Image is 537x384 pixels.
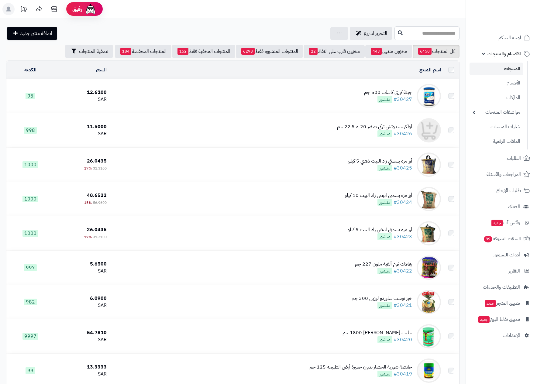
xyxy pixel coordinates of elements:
[348,158,412,165] div: أرز مزه بسمتي زاد البيت ذهبي 5 كيلو
[337,123,412,130] div: أولكر سندوتش تركي صغير 20 × 22.5 جم
[394,370,412,378] a: #30419
[394,233,412,240] a: #30423
[487,170,521,179] span: المراجعات والأسئلة
[365,45,412,58] a: مخزون منتهي443
[93,166,107,171] span: 31.3100
[470,77,523,90] a: الأقسام
[478,315,520,324] span: تطبيق نقاط البيع
[93,234,107,240] span: 31.3100
[22,230,38,237] span: 1000
[120,48,131,55] span: 184
[177,48,188,55] span: 152
[394,336,412,343] a: #30420
[470,63,523,75] a: المنتجات
[377,268,392,274] span: منشور
[417,153,441,177] img: أرز مزه بسمتي زاد البيت ذهبي 5 كيلو
[394,164,412,172] a: #30425
[95,66,107,74] a: السعر
[57,329,107,336] div: 54.7810
[470,248,533,262] a: أدوات التسويق
[57,96,107,103] div: SAR
[508,202,520,211] span: العملاء
[417,84,441,108] img: جبنة كيري كاسات 500 جم
[470,151,533,166] a: الطلبات
[394,267,412,275] a: #30422
[355,261,412,268] div: رقاقات ثوم ألفية ملون 227 جم
[470,280,533,294] a: التطبيقات والخدمات
[417,187,441,211] img: أرز مزه بسمتي ابيض زاد البيت 10 كيلو
[417,358,441,383] img: خلاصة شوربة الخضار بدون خميرة أرض الطبيعه 125 جم
[57,364,107,371] div: 13.3333
[377,371,392,377] span: منشور
[418,48,432,55] span: 6450
[84,234,92,240] span: 17%
[394,96,412,103] a: #30427
[417,255,441,280] img: رقاقات ثوم ألفية ملون 227 جم
[470,296,533,310] a: تطبيق المتجرجديد
[84,166,92,171] span: 17%
[84,3,97,15] img: ai-face.png
[87,157,107,165] span: 26.0435
[364,89,412,96] div: جبنة كيري كاسات 500 جم
[417,118,441,142] img: أولكر سندوتش تركي صغير 20 × 22.5 جم
[57,123,107,130] div: 11.5000
[24,299,37,305] span: 982
[498,33,521,42] span: لوحة التحكم
[57,268,107,275] div: SAR
[417,324,441,348] img: حليب بامجلي 1800 جم
[491,218,520,227] span: وآتس آب
[7,27,57,40] a: اضافة منتج جديد
[470,264,533,278] a: التقارير
[377,233,392,240] span: منشور
[484,299,520,307] span: تطبيق المتجر
[470,312,533,327] a: تطبيق نقاط البيعجديد
[343,329,412,336] div: حليب [PERSON_NAME] 1800 جم
[483,283,520,291] span: التطبيقات والخدمات
[377,130,392,137] span: منشور
[470,167,533,182] a: المراجعات والأسئلة
[491,220,503,226] span: جديد
[22,333,38,340] span: 9997
[350,27,392,40] a: التحرير لسريع
[494,251,520,259] span: أدوات التسويق
[478,316,490,323] span: جديد
[87,192,107,199] span: 48.6522
[419,66,441,74] a: اسم المنتج
[24,66,36,74] a: الكمية
[485,300,496,307] span: جديد
[470,199,533,214] a: العملاء
[470,183,533,198] a: طلبات الإرجاع
[87,226,107,233] span: 26.0435
[377,165,392,171] span: منشور
[24,264,37,271] span: 997
[377,302,392,309] span: منشور
[484,235,492,242] span: 89
[507,154,521,163] span: الطلبات
[72,5,82,13] span: رفيق
[470,120,523,133] a: خيارات المنتجات
[304,45,365,58] a: مخزون قارب على النفاذ22
[417,221,441,245] img: أرز مزه بسمتي ابيض زاد البيت 5 كيلو
[503,331,520,340] span: الإعدادات
[496,13,531,26] img: logo-2.png
[26,367,35,374] span: 99
[371,48,382,55] span: 443
[57,295,107,302] div: 6.0900
[352,295,412,302] div: خبز توست ساوردو لوزين 300 جم
[470,106,523,119] a: مواصفات المنتجات
[496,186,521,195] span: طلبات الإرجاع
[470,231,533,246] a: السلات المتروكة89
[57,89,107,96] div: 12.6100
[57,261,107,268] div: 5.6500
[309,48,318,55] span: 22
[483,235,521,243] span: السلات المتروكة
[57,336,107,343] div: SAR
[417,290,441,314] img: خبز توست ساوردو لوزين 300 جم
[394,130,412,137] a: #30426
[394,199,412,206] a: #30424
[236,45,303,58] a: المنتجات المنشورة فقط6298
[377,199,392,206] span: منشور
[115,45,171,58] a: المنتجات المخفضة184
[172,45,235,58] a: المنتجات المخفية فقط152
[93,200,107,205] span: 56.9600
